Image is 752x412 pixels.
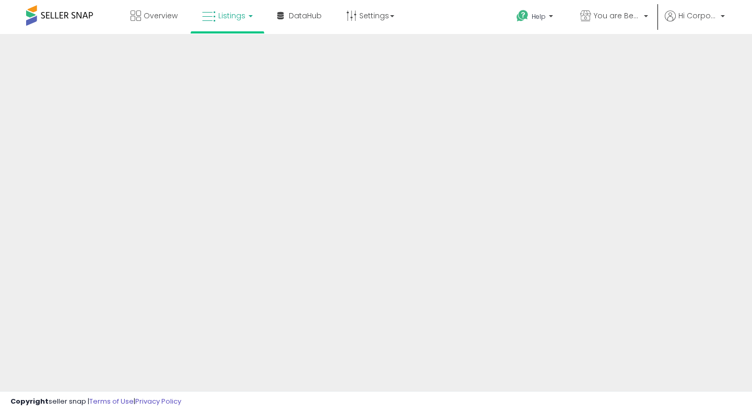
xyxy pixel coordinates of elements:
[10,396,49,406] strong: Copyright
[89,396,134,406] a: Terms of Use
[218,10,245,21] span: Listings
[289,10,322,21] span: DataHub
[678,10,718,21] span: Hi Corporate
[594,10,641,21] span: You are Beautiful ([GEOGRAPHIC_DATA])
[665,10,725,34] a: Hi Corporate
[532,12,546,21] span: Help
[508,2,563,34] a: Help
[144,10,178,21] span: Overview
[516,9,529,22] i: Get Help
[135,396,181,406] a: Privacy Policy
[10,397,181,407] div: seller snap | |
